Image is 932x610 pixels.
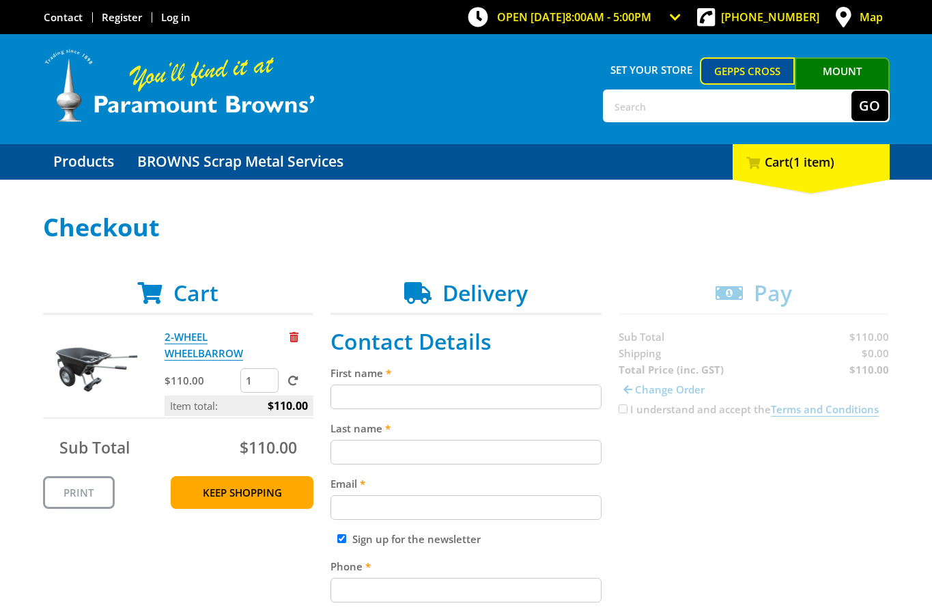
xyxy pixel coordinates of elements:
p: $110.00 [165,372,238,389]
a: Print [43,476,115,509]
input: Please enter your email address. [330,495,602,520]
input: Please enter your first name. [330,385,602,409]
span: OPEN [DATE] [497,10,651,25]
a: 2-WHEEL WHEELBARROW [165,330,243,361]
input: Search [604,91,851,121]
a: Go to the registration page [102,10,142,24]
h1: Checkout [43,214,890,241]
a: Gepps Cross [700,57,795,85]
a: Go to the BROWNS Scrap Metal Services page [127,144,354,180]
a: Go to the Products page [43,144,124,180]
span: (1 item) [789,154,834,170]
a: Keep Shopping [171,476,313,509]
a: Log in [161,10,190,24]
label: Email [330,475,602,492]
img: Paramount Browns' [43,48,316,124]
span: $110.00 [240,436,297,458]
div: Cart [733,144,890,180]
p: Item total: [165,396,313,416]
a: Mount [PERSON_NAME] [795,57,890,109]
button: Go [851,91,888,121]
img: 2-WHEEL WHEELBARROW [56,329,138,411]
label: First name [330,365,602,381]
label: Last name [330,420,602,436]
label: Sign up for the newsletter [352,532,481,546]
span: Sub Total [59,436,130,458]
a: Remove from cart [290,330,298,344]
span: $110.00 [268,396,308,416]
input: Please enter your telephone number. [330,578,602,602]
span: Delivery [442,278,528,307]
h2: Contact Details [330,329,602,355]
input: Please enter your last name. [330,440,602,465]
label: Phone [330,558,602,574]
a: Go to the Contact page [44,10,83,24]
span: 8:00am - 5:00pm [565,10,651,25]
span: Set your store [603,57,701,82]
span: Cart [173,278,218,307]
